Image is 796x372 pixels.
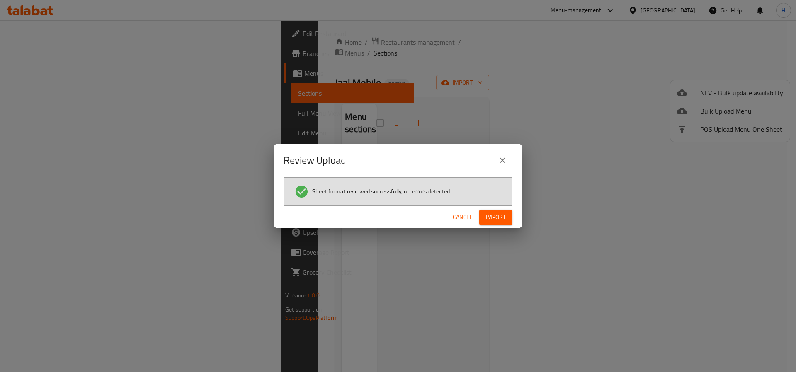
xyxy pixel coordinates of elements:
[453,212,473,222] span: Cancel
[284,154,346,167] h2: Review Upload
[449,210,476,225] button: Cancel
[479,210,512,225] button: Import
[486,212,506,222] span: Import
[312,187,451,196] span: Sheet format reviewed successfully, no errors detected.
[493,150,512,170] button: close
